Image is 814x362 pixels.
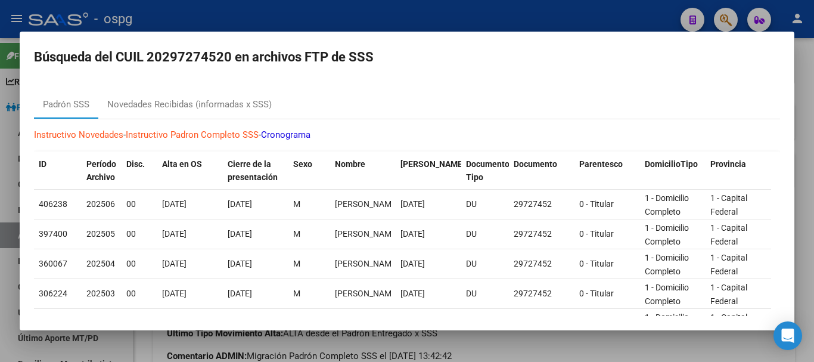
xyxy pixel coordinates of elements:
[43,98,89,112] div: Padrón SSS
[645,159,698,169] span: DomicilioTipo
[710,193,747,216] span: 1 - Capital Federal
[579,289,614,298] span: 0 - Titular
[466,197,504,211] div: DU
[400,159,467,169] span: [PERSON_NAME].
[228,159,278,182] span: Cierre de la presentación
[86,159,116,182] span: Período Archivo
[645,313,689,336] span: 1 - Domicilio Completo
[400,199,425,209] span: [DATE]
[261,129,310,140] a: Cronograma
[34,151,82,191] datatable-header-cell: ID
[400,289,425,298] span: [DATE]
[126,159,145,169] span: Disc.
[126,197,153,211] div: 00
[645,253,689,276] span: 1 - Domicilio Completo
[710,313,747,336] span: 1 - Capital Federal
[86,289,115,298] span: 202503
[86,259,115,268] span: 202504
[293,159,312,169] span: Sexo
[228,229,252,239] span: [DATE]
[34,46,780,69] h2: Búsqueda del CUIL 20297274520 en archivos FTP de SSS
[293,289,300,298] span: M
[466,257,504,271] div: DU
[514,159,557,169] span: Documento
[162,229,187,239] span: [DATE]
[126,287,153,301] div: 00
[157,151,223,191] datatable-header-cell: Alta en OS
[710,159,746,169] span: Provincia
[288,151,330,191] datatable-header-cell: Sexo
[162,259,187,268] span: [DATE]
[466,227,504,241] div: DU
[223,151,288,191] datatable-header-cell: Cierre de la presentación
[162,199,187,209] span: [DATE]
[126,257,153,271] div: 00
[514,227,570,241] div: 29727452
[466,159,509,182] span: Documento Tipo
[86,199,115,209] span: 202506
[293,229,300,239] span: M
[335,199,399,209] span: VALLEJOS JORGE JAVIER
[579,159,623,169] span: Parentesco
[710,253,747,276] span: 1 - Capital Federal
[579,259,614,268] span: 0 - Titular
[396,151,461,191] datatable-header-cell: Fecha Nac.
[710,283,747,306] span: 1 - Capital Federal
[579,229,614,239] span: 0 - Titular
[466,287,504,301] div: DU
[293,259,300,268] span: M
[335,229,399,239] span: VALLEJOS JORGE JAVIER
[514,287,570,301] div: 29727452
[400,259,425,268] span: [DATE]
[293,199,300,209] span: M
[39,259,67,268] span: 360067
[228,259,252,268] span: [DATE]
[82,151,122,191] datatable-header-cell: Período Archivo
[710,223,747,246] span: 1 - Capital Federal
[162,289,187,298] span: [DATE]
[706,151,771,191] datatable-header-cell: Provincia
[39,289,67,298] span: 306224
[645,223,689,246] span: 1 - Domicilio Completo
[228,199,252,209] span: [DATE]
[514,197,570,211] div: 29727452
[39,229,67,239] span: 397400
[645,193,689,216] span: 1 - Domicilio Completo
[335,289,399,298] span: VALLEJOS JORGE JAVIER
[461,151,509,191] datatable-header-cell: Documento Tipo
[122,151,157,191] datatable-header-cell: Disc.
[39,199,67,209] span: 406238
[773,321,802,350] div: Open Intercom Messenger
[645,283,689,306] span: 1 - Domicilio Completo
[400,229,425,239] span: [DATE]
[34,129,123,140] a: Instructivo Novedades
[34,128,780,142] p: - -
[330,151,396,191] datatable-header-cell: Nombre
[39,159,46,169] span: ID
[640,151,706,191] datatable-header-cell: DomicilioTipo
[126,129,259,140] a: Instructivo Padron Completo SSS
[162,159,202,169] span: Alta en OS
[126,227,153,241] div: 00
[228,289,252,298] span: [DATE]
[574,151,640,191] datatable-header-cell: Parentesco
[335,259,399,268] span: VALLEJOS JORGE JAVIER
[509,151,574,191] datatable-header-cell: Documento
[86,229,115,239] span: 202505
[579,199,614,209] span: 0 - Titular
[107,98,272,112] div: Novedades Recibidas (informadas x SSS)
[335,159,365,169] span: Nombre
[514,257,570,271] div: 29727452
